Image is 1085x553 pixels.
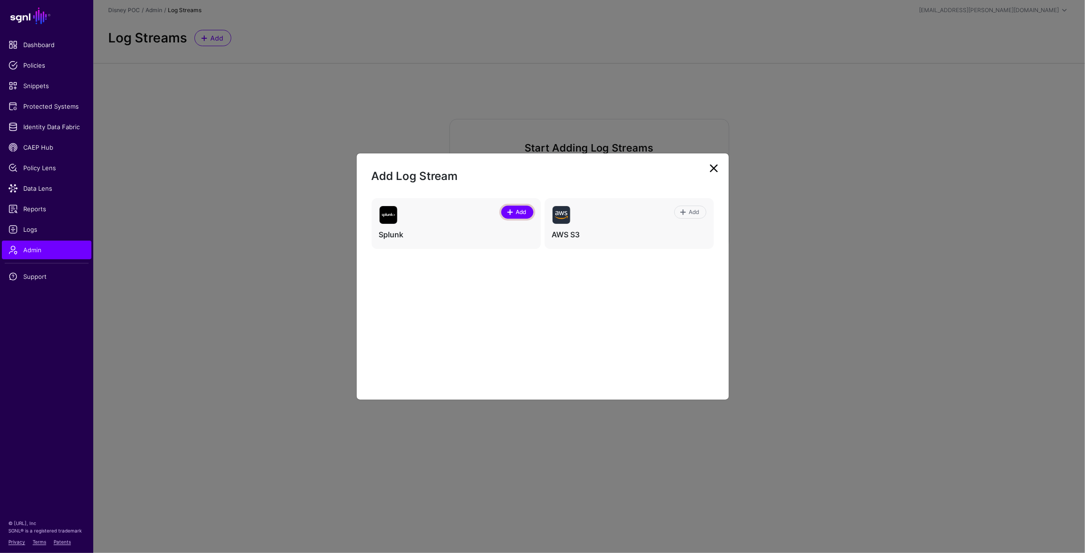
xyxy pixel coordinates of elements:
[552,230,706,240] h4: AWS S3
[688,208,700,216] span: Add
[553,206,570,224] img: svg+xml;base64,PHN2ZyB3aWR0aD0iNjQiIGhlaWdodD0iNjQiIHZpZXdCb3g9IjAgMCA2NCA2NCIgZmlsbD0ibm9uZSIgeG...
[372,168,714,184] h2: Add Log Stream
[515,208,527,216] span: Add
[380,206,397,224] img: svg+xml;base64,PHN2ZyB3aWR0aD0iNjQiIGhlaWdodD0iNjQiIHZpZXdCb3g9IjAgMCA2NCA2NCIgZmlsbD0ibm9uZSIgeG...
[379,230,533,240] h4: Splunk
[501,206,533,219] a: Add
[674,206,706,219] a: Add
